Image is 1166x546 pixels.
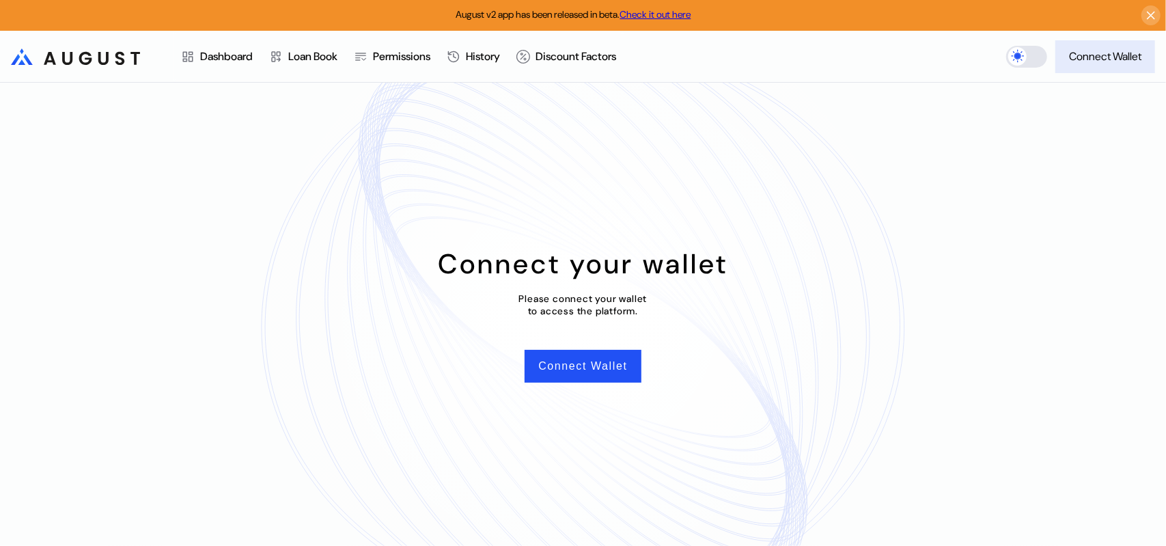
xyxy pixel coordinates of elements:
button: Connect Wallet [1055,40,1155,73]
div: Loan Book [288,49,337,64]
a: Loan Book [261,31,346,82]
div: Connect Wallet [1069,49,1141,64]
a: Discount Factors [508,31,624,82]
a: Check it out here [620,8,691,21]
a: History [439,31,508,82]
div: Please connect your wallet to access the platform. [519,292,648,317]
a: Dashboard [173,31,261,82]
div: History [466,49,500,64]
a: Permissions [346,31,439,82]
div: Discount Factors [536,49,616,64]
div: Connect your wallet [438,246,728,282]
div: Permissions [373,49,430,64]
button: Connect Wallet [525,350,641,383]
span: August v2 app has been released in beta. [456,8,691,21]
div: Dashboard [200,49,253,64]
